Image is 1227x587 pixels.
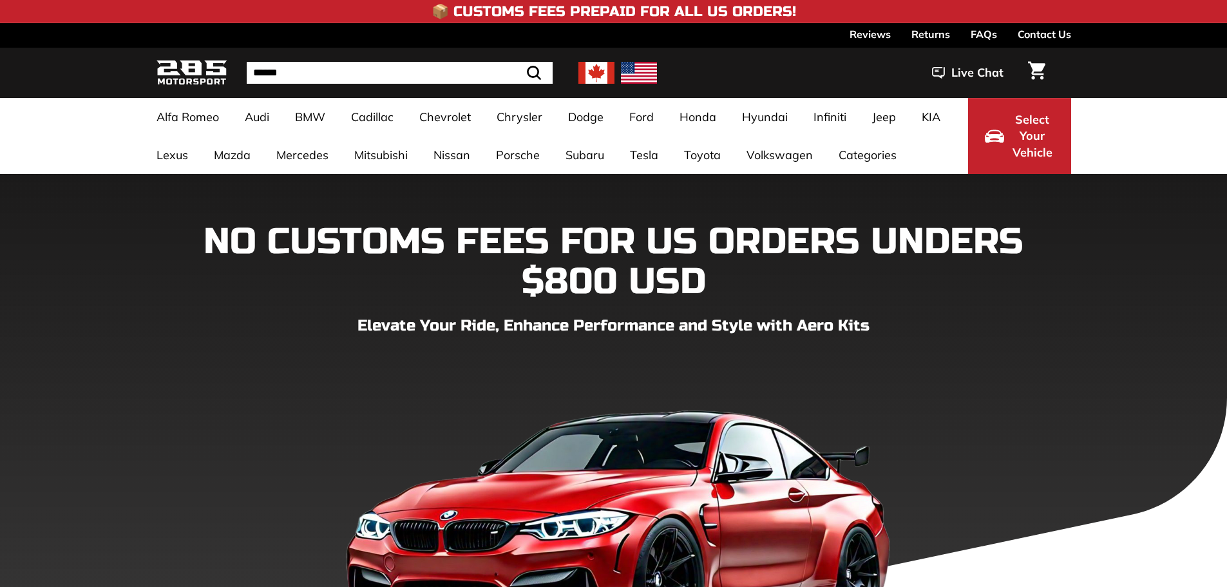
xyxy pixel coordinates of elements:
a: Audi [232,98,282,136]
a: Contact Us [1018,23,1071,45]
span: Live Chat [951,64,1003,81]
a: KIA [909,98,953,136]
input: Search [247,62,553,84]
a: Returns [911,23,950,45]
a: BMW [282,98,338,136]
h1: NO CUSTOMS FEES FOR US ORDERS UNDERS $800 USD [157,222,1071,302]
img: Logo_285_Motorsport_areodynamics_components [157,58,227,88]
a: Reviews [850,23,891,45]
a: FAQs [971,23,997,45]
a: Tesla [617,136,671,174]
a: Jeep [859,98,909,136]
a: Toyota [671,136,734,174]
button: Live Chat [915,57,1020,89]
a: Mazda [201,136,263,174]
p: Elevate Your Ride, Enhance Performance and Style with Aero Kits [157,314,1071,338]
a: Cadillac [338,98,406,136]
h4: 📦 Customs Fees Prepaid for All US Orders! [432,4,796,19]
a: Volkswagen [734,136,826,174]
a: Hyundai [729,98,801,136]
a: Infiniti [801,98,859,136]
a: Chrysler [484,98,555,136]
a: Alfa Romeo [144,98,232,136]
a: Lexus [144,136,201,174]
a: Honda [667,98,729,136]
a: Mitsubishi [341,136,421,174]
button: Select Your Vehicle [968,98,1071,174]
a: Mercedes [263,136,341,174]
a: Subaru [553,136,617,174]
a: Porsche [483,136,553,174]
a: Categories [826,136,909,174]
a: Ford [616,98,667,136]
a: Chevrolet [406,98,484,136]
a: Dodge [555,98,616,136]
a: Cart [1020,51,1053,95]
a: Nissan [421,136,483,174]
span: Select Your Vehicle [1011,111,1054,161]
